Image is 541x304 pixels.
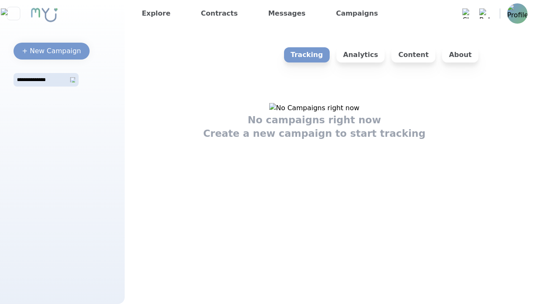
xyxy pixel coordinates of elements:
[391,47,435,62] p: Content
[203,127,426,140] h1: Create a new campaign to start tracking
[479,8,489,19] img: Bell
[333,7,381,20] a: Campaigns
[284,47,330,62] p: Tracking
[14,43,90,60] button: + New Campaign
[507,3,527,24] img: Profile
[265,7,309,20] a: Messages
[1,8,26,19] img: Close sidebar
[22,46,81,56] div: + New Campaign
[248,113,381,127] h1: No campaigns right now
[138,7,174,20] a: Explore
[462,8,473,19] img: Chat
[197,7,241,20] a: Contracts
[269,103,359,113] img: No Campaigns right now
[336,47,385,62] p: Analytics
[442,47,478,62] p: About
